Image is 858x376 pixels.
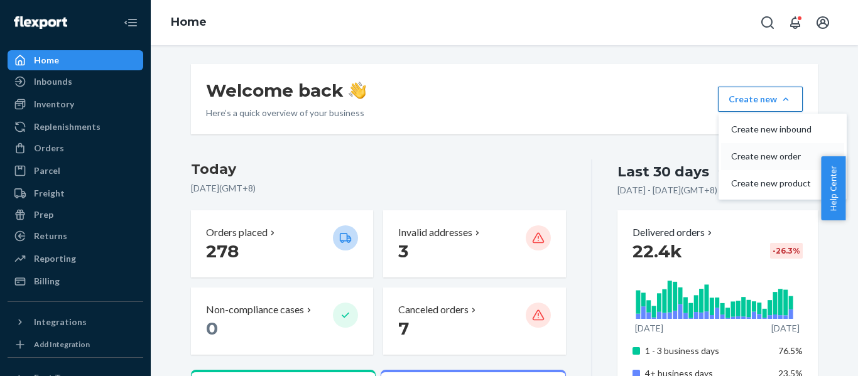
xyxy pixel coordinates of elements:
[8,138,143,158] a: Orders
[206,79,366,102] h1: Welcome back
[34,275,60,287] div: Billing
[633,225,715,240] button: Delivered orders
[8,249,143,269] a: Reporting
[810,10,835,35] button: Open account menu
[383,210,565,277] button: Invalid addresses 3
[34,164,60,177] div: Parcel
[191,210,373,277] button: Orders placed 278
[349,82,366,99] img: hand-wave emoji
[8,161,143,181] a: Parcel
[718,87,803,112] button: Create newCreate new inboundCreate new orderCreate new product
[8,271,143,291] a: Billing
[14,16,67,29] img: Flexport logo
[770,243,803,259] div: -26.3 %
[721,143,844,170] button: Create new order
[34,339,90,350] div: Add Integration
[821,156,845,220] button: Help Center
[206,225,268,240] p: Orders placed
[8,226,143,246] a: Returns
[34,187,65,200] div: Freight
[633,240,682,262] span: 22.4k
[635,322,663,335] p: [DATE]
[398,240,408,262] span: 3
[171,15,207,29] a: Home
[34,75,72,88] div: Inbounds
[206,240,239,262] span: 278
[8,50,143,70] a: Home
[771,322,800,335] p: [DATE]
[206,303,304,317] p: Non-compliance cases
[34,98,74,110] div: Inventory
[191,182,566,195] p: [DATE] ( GMT+8 )
[8,117,143,137] a: Replenishments
[8,94,143,114] a: Inventory
[8,183,143,203] a: Freight
[8,337,143,352] a: Add Integration
[8,205,143,225] a: Prep
[34,208,53,221] div: Prep
[731,152,812,161] span: Create new order
[731,179,812,188] span: Create new product
[34,230,67,242] div: Returns
[617,184,717,196] p: [DATE] - [DATE] ( GMT+8 )
[783,10,808,35] button: Open notifications
[118,10,143,35] button: Close Navigation
[206,318,218,339] span: 0
[34,54,59,67] div: Home
[206,107,366,119] p: Here’s a quick overview of your business
[161,4,217,41] ol: breadcrumbs
[645,345,769,357] p: 1 - 3 business days
[398,225,472,240] p: Invalid addresses
[34,252,76,265] div: Reporting
[398,303,469,317] p: Canceled orders
[191,159,566,180] h3: Today
[731,125,812,134] span: Create new inbound
[398,318,409,339] span: 7
[721,170,844,197] button: Create new product
[191,287,373,355] button: Non-compliance cases 0
[617,162,709,181] div: Last 30 days
[34,316,87,328] div: Integrations
[34,142,64,154] div: Orders
[8,312,143,332] button: Integrations
[778,345,803,356] span: 76.5%
[8,72,143,92] a: Inbounds
[755,10,780,35] button: Open Search Box
[34,121,100,133] div: Replenishments
[383,287,565,355] button: Canceled orders 7
[721,116,844,143] button: Create new inbound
